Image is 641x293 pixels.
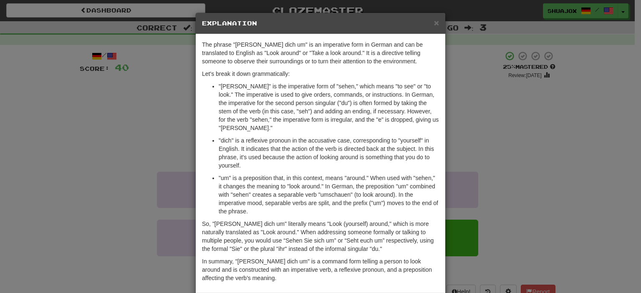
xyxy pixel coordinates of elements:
[219,174,439,215] p: "um" is a preposition that, in this context, means "around." When used with "sehen," it changes t...
[202,70,439,78] p: Let's break it down grammatically:
[219,82,439,132] p: "[PERSON_NAME]" is the imperative form of "sehen," which means "to see" or "to look." The imperat...
[202,220,439,253] p: So, "[PERSON_NAME] dich um" literally means "Look (yourself) around," which is more naturally tra...
[202,19,439,28] h5: Explanation
[434,18,439,27] button: Close
[434,18,439,28] span: ×
[202,40,439,65] p: The phrase "[PERSON_NAME] dich um" is an imperative form in German and can be translated to Engli...
[202,257,439,282] p: In summary, "[PERSON_NAME] dich um" is a command form telling a person to look around and is cons...
[219,136,439,170] p: "dich" is a reflexive pronoun in the accusative case, corresponding to "yourself" in English. It ...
